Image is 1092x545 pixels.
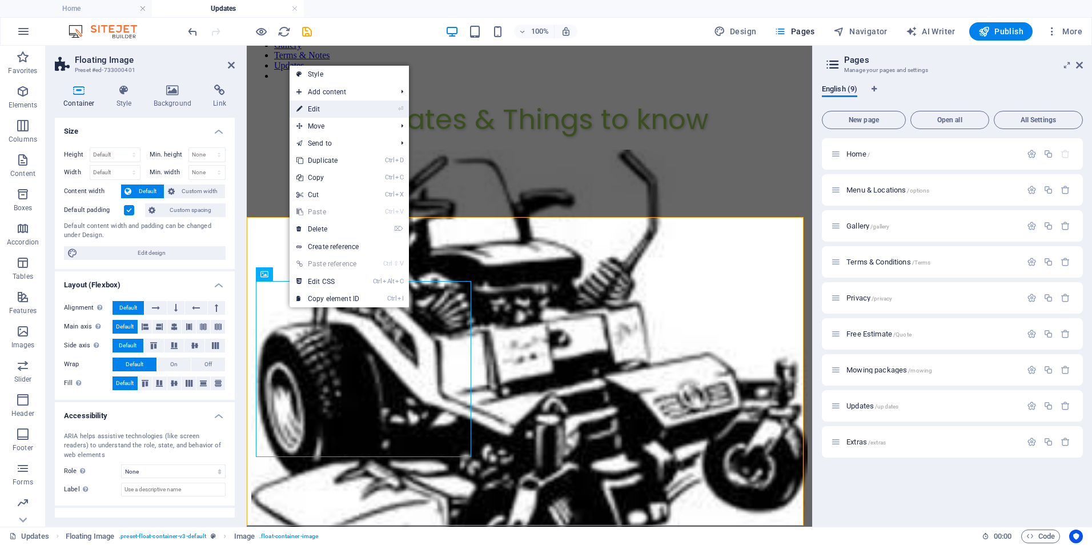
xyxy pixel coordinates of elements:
[64,464,89,478] span: Role
[906,26,955,37] span: AI Writer
[9,306,37,315] p: Features
[290,135,392,152] a: Send to
[1061,221,1070,231] div: Remove
[135,185,160,198] span: Default
[833,26,888,37] span: Navigator
[278,25,291,38] i: Reload page
[1046,26,1082,37] span: More
[843,258,1021,266] div: Terms & Conditions/Terms
[290,221,366,238] a: ⌦Delete
[66,25,151,38] img: Editor Logo
[290,255,366,272] a: Ctrl⇧VPaste reference
[395,278,403,285] i: C
[1027,401,1037,411] div: Settings
[14,375,32,384] p: Slider
[290,118,392,135] span: Move
[1027,185,1037,195] div: Settings
[113,301,144,315] button: Default
[843,438,1021,446] div: Extras/extras
[969,22,1033,41] button: Publish
[1061,329,1070,339] div: Remove
[907,187,929,194] span: /options
[770,22,819,41] button: Pages
[1043,401,1053,411] div: Duplicate
[868,439,886,446] span: /extras
[290,290,366,307] a: CtrlICopy element ID
[191,358,225,371] button: Off
[982,530,1012,543] h6: Session time
[872,295,892,302] span: /privacy
[277,25,291,38] button: reload
[64,151,90,158] label: Height
[290,152,366,169] a: CtrlDDuplicate
[159,203,222,217] span: Custom spacing
[978,26,1023,37] span: Publish
[119,530,206,543] span: . preset-float-container-v3-default
[1027,257,1037,267] div: Settings
[113,320,138,334] button: Default
[387,295,396,302] i: Ctrl
[846,186,929,194] span: Click to open page
[827,117,901,123] span: New page
[514,25,555,38] button: 100%
[234,530,255,543] span: Click to select. Double-click to edit
[1027,293,1037,303] div: Settings
[395,208,403,215] i: V
[75,55,235,65] h2: Floating Image
[157,358,191,371] button: On
[64,301,113,315] label: Alignment
[1043,437,1053,447] div: Duplicate
[290,273,366,290] a: CtrlAltCEdit CSS
[14,203,33,213] p: Boxes
[843,150,1021,158] div: Home/
[108,85,145,109] h4: Style
[1043,365,1053,375] div: Duplicate
[9,101,38,110] p: Elements
[999,117,1078,123] span: All Settings
[300,25,314,38] i: Save (Ctrl+S)
[1061,185,1070,195] div: Remove
[55,85,108,109] h4: Container
[150,169,188,175] label: Min. width
[64,376,113,390] label: Fill
[561,26,571,37] i: On resize automatically adjust zoom level to fit chosen device.
[81,246,222,260] span: Edit design
[145,85,205,109] h4: Background
[901,22,960,41] button: AI Writer
[846,294,892,302] span: Click to open page
[385,191,394,198] i: Ctrl
[254,25,268,38] button: Click here to leave preview mode and continue editing
[64,432,226,460] div: ARIA helps assistive technologies (like screen readers) to understand the role, state, and behavi...
[211,533,216,539] i: This element is a customizable preset
[910,111,989,129] button: Open all
[290,238,409,255] a: Create reference
[55,271,235,292] h4: Layout (Flexbox)
[1027,149,1037,159] div: Settings
[1043,149,1053,159] div: Duplicate
[186,25,199,38] i: Undo: Change text (Ctrl+Z)
[145,203,226,217] button: Custom spacing
[204,358,212,371] span: Off
[383,260,392,267] i: Ctrl
[1027,329,1037,339] div: Settings
[64,483,121,496] label: Label
[846,222,889,230] span: Click to open page
[64,339,113,352] label: Side axis
[829,22,892,41] button: Navigator
[398,295,403,302] i: I
[64,358,113,371] label: Wrap
[116,320,134,334] span: Default
[126,358,143,371] span: Default
[400,260,403,267] i: V
[385,157,394,164] i: Ctrl
[908,367,932,374] span: /mowing
[774,26,814,37] span: Pages
[1061,437,1070,447] div: Remove
[259,530,318,543] span: . float-container-image
[1042,22,1087,41] button: More
[9,530,49,543] a: Click to cancel selection. Double-click to open Pages
[116,376,134,390] span: Default
[1002,532,1003,540] span: :
[113,358,156,371] button: Default
[395,174,403,181] i: C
